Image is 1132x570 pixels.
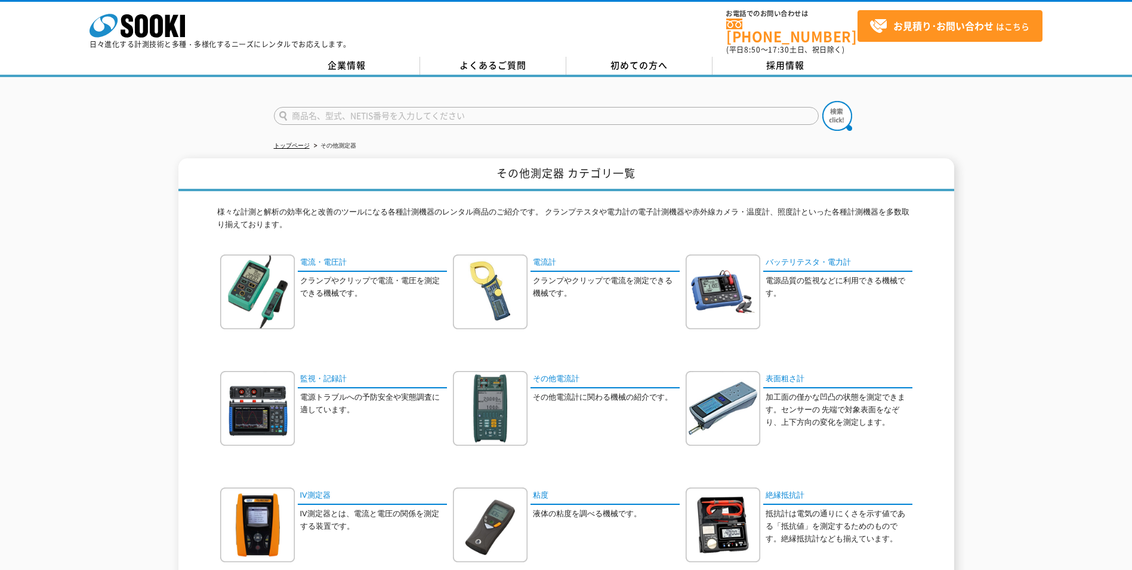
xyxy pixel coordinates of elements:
img: 電流・電圧計 [220,255,295,329]
img: 表面粗さ計 [686,371,760,446]
strong: お見積り･お問い合わせ [893,19,994,33]
img: IV測定器 [220,488,295,562]
a: IV測定器 [298,488,447,505]
a: [PHONE_NUMBER] [726,19,858,43]
span: 17:30 [768,44,789,55]
img: 電流計 [453,255,528,329]
img: その他電流計 [453,371,528,446]
img: バッテリテスタ・電力計 [686,255,760,329]
p: 液体の粘度を調べる機械です。 [533,508,680,520]
p: 電源品質の監視などに利用できる機械です。 [766,275,912,300]
img: 粘度 [453,488,528,562]
a: 企業情報 [274,57,420,75]
span: はこちら [869,17,1029,35]
a: 電流・電圧計 [298,255,447,272]
p: 電源トラブルへの予防安全や実態調査に適しています。 [300,391,447,416]
span: (平日 ～ 土日、祝日除く) [726,44,844,55]
a: トップページ [274,142,310,149]
a: 電流計 [530,255,680,272]
img: btn_search.png [822,101,852,131]
a: 監視・記録計 [298,371,447,388]
span: 8:50 [744,44,761,55]
p: クランプやクリップで電流を測定できる機械です。 [533,275,680,300]
p: 日々進化する計測技術と多種・多様化するニーズにレンタルでお応えします。 [90,41,351,48]
img: 絶縁抵抗計 [686,488,760,562]
a: 採用情報 [712,57,859,75]
a: その他電流計 [530,371,680,388]
p: 加工面の僅かな凹凸の状態を測定できます。センサーの 先端で対象表面をなぞり、上下方向の変化を測定します。 [766,391,912,428]
a: お見積り･お問い合わせはこちら [858,10,1042,42]
p: クランプやクリップで電流・電圧を測定できる機械です。 [300,275,447,300]
a: 初めての方へ [566,57,712,75]
h1: その他測定器 カテゴリ一覧 [178,158,954,191]
p: その他電流計に関わる機械の紹介です。 [533,391,680,404]
p: IV測定器とは、電流と電圧の関係を測定する装置です。 [300,508,447,533]
a: よくあるご質問 [420,57,566,75]
a: 表面粗さ計 [763,371,912,388]
input: 商品名、型式、NETIS番号を入力してください [274,107,819,125]
span: 初めての方へ [610,59,668,72]
p: 抵抗計は電気の通りにくさを示す値である「抵抗値」を測定するためのものです。絶縁抵抗計なども揃えています。 [766,508,912,545]
img: 監視・記録計 [220,371,295,446]
span: お電話でのお問い合わせは [726,10,858,17]
a: 絶縁抵抗計 [763,488,912,505]
li: その他測定器 [311,140,356,152]
a: バッテリテスタ・電力計 [763,255,912,272]
a: 粘度 [530,488,680,505]
p: 様々な計測と解析の効率化と改善のツールになる各種計測機器のレンタル商品のご紹介です。 クランプテスタや電力計の電子計測機器や赤外線カメラ・温度計、照度計といった各種計測機器を多数取り揃えております。 [217,206,915,237]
